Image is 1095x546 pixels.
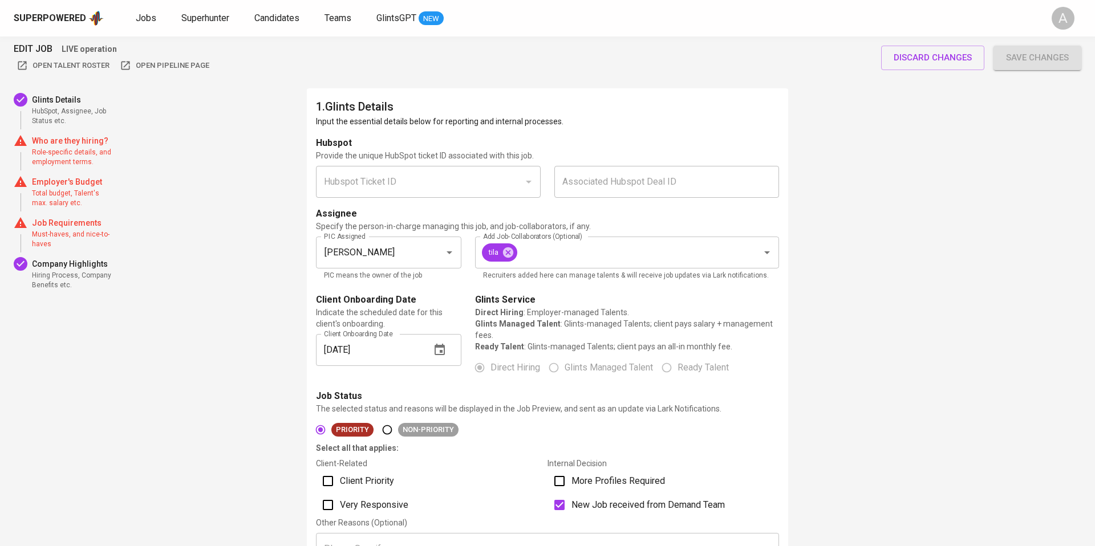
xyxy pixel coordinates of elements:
span: tila [482,247,505,258]
span: More Profiles Required [571,474,665,488]
p: Internal Decision [547,458,779,469]
span: Save changes [1006,50,1069,65]
span: Very Responsive [340,498,408,512]
p: Job Status [316,389,362,403]
span: Jobs [136,13,156,23]
p: LIVE operation [62,43,117,55]
p: Glints Service [475,293,536,307]
p: Indicate the scheduled date for this client's onboarding. [316,307,461,329]
h6: Glints Details [316,97,779,116]
span: New Job received from Demand Team [571,498,725,512]
p: Employer's Budget [32,176,114,188]
div: tila [482,243,517,262]
b: Glints Managed Talent [475,319,561,328]
span: Open Talent Roster [17,59,109,72]
p: Who are they hiring? [32,135,114,146]
span: Role-specific details, and employment terms. [32,148,114,167]
span: Candidates [254,13,299,23]
span: Open Pipeline Page [120,59,209,72]
p: Specify the person-in-charge managing this job, and job-collaborators, if any. [316,221,779,232]
span: NEW [419,13,444,25]
div: Superpowered [14,12,86,25]
p: Hubspot [316,136,352,150]
button: Open Pipeline Page [117,57,212,75]
p: PIC means the owner of the job [324,270,453,282]
img: app logo [88,10,104,27]
a: Superhunter [181,11,232,26]
p: Glints Details [32,94,114,105]
span: Teams [325,13,351,23]
span: Superhunter [181,13,229,23]
button: Open [441,245,457,260]
p: Client-Related [316,458,547,469]
p: Recruiters added here can manage talents & will receive job updates via Lark notifications. [483,270,771,282]
b: Ready Talent [475,342,524,351]
button: Open [759,245,775,260]
div: Other Reasons (Optional) [316,517,779,528]
button: Open Talent Roster [14,57,112,75]
span: discard changes [894,50,972,65]
a: Superpoweredapp logo [14,10,104,27]
a: GlintsGPT NEW [376,11,444,26]
button: discard changes [881,46,984,70]
div: Select all that applies: [316,442,779,454]
span: Ready Talent [678,361,729,374]
span: Glints Managed Talent [565,361,653,374]
p: Client Onboarding Date [316,293,416,307]
span: Total budget, Talent's max. salary etc. [32,189,114,208]
p: The selected status and reasons will be displayed in the Job Preview, and sent as an update via L... [316,403,779,414]
div: A [1052,7,1074,30]
a: Jobs [136,11,159,26]
span: Priority [331,424,374,435]
span: 1 . [316,100,325,113]
span: EDIT JOB [14,41,52,57]
span: Client Priority [340,474,394,488]
span: Direct Hiring [490,361,540,374]
p: : Employer-managed Talents. : Glints-managed Talents; client pays salary + management fees. : Gli... [475,307,779,352]
span: Non-Priority [398,424,459,435]
a: Teams [325,11,354,26]
p: Input the essential details below for reporting and internal processes. [316,116,779,127]
span: Hiring Process, Company Benefits etc. [32,271,114,290]
span: HubSpot, Assignee, Job Status etc. [32,107,114,126]
button: Save changes [993,46,1081,70]
span: GlintsGPT [376,13,416,23]
a: Candidates [254,11,302,26]
p: Company Highlights [32,258,114,270]
p: Assignee [316,207,357,221]
p: Job Requirements [32,217,114,229]
b: Direct Hiring [475,308,524,317]
p: Provide the unique HubSpot ticket ID associated with this job. [316,150,779,161]
span: Must-haves, and nice-to-haves [32,230,114,249]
